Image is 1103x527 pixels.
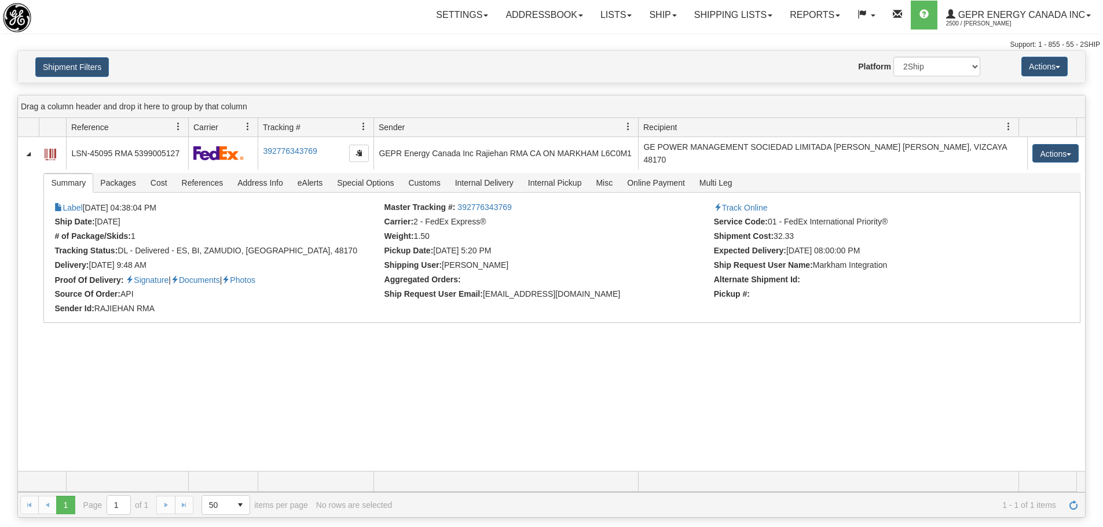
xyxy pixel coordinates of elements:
[54,231,131,241] strong: # of Package/Skids:
[54,217,94,226] strong: Ship Date:
[714,289,750,298] strong: Pickup #:
[384,217,711,229] li: 2 - FedEx Express®
[126,275,168,285] a: Proof of delivery signature
[263,121,301,133] span: Tracking #
[39,118,66,137] th: Press ctrl + space to group
[714,275,800,284] strong: Alternate Shipment Id:
[1021,57,1068,76] button: Actions
[373,118,638,137] th: Press ctrl + space to group
[714,260,813,270] strong: Ship Request User Name:
[54,304,381,315] li: RAJIEHAN RMA
[201,495,308,515] span: items per page
[188,118,258,137] th: Press ctrl + space to group
[781,1,849,30] a: Reports
[589,174,620,192] span: Misc
[384,231,414,241] strong: Weight:
[714,260,1040,272] li: Markham Integration
[107,496,130,514] input: Page 1
[714,246,786,255] strong: Expected Delivery:
[54,203,82,212] a: Label
[316,500,393,510] div: No rows are selected
[54,289,120,298] strong: Source Of Order:
[400,500,1056,510] span: 1 - 1 of 1 items
[83,495,149,515] span: Page of 1
[384,275,461,284] strong: Aggregated Orders:
[1018,118,1076,137] th: Press ctrl + space to group
[56,496,75,514] span: Page 1
[54,231,381,243] li: 1
[686,1,781,30] a: Shipping lists
[54,246,381,257] li: DL - Delivered - ES, BI, ZAMUDIO, [GEOGRAPHIC_DATA], 48170
[384,289,711,301] li: [EMAIL_ADDRESS][DOMAIN_NAME]
[1076,204,1102,322] iframe: chat widget
[692,174,739,192] span: Multi Leg
[54,246,118,255] strong: Tracking Status:
[193,146,244,160] img: 2 - FedEx Express®
[168,117,188,137] a: Reference filter column settings
[54,275,123,285] strong: Proof Of Delivery:
[714,217,768,226] strong: Service Code:
[638,118,1018,137] th: Press ctrl + space to group
[714,217,1040,229] li: 01 - FedEx International Priority®
[258,118,373,137] th: Press ctrl + space to group
[384,246,711,257] li: [DATE] 5:20 PM
[643,121,677,133] span: Recipient
[620,174,692,192] span: Online Payment
[193,121,218,133] span: Carrier
[3,3,31,32] img: logo2500.jpg
[23,148,34,160] a: Collapse
[349,145,369,162] button: Copy to clipboard
[448,174,521,192] span: Internal Delivery
[640,1,685,30] a: Ship
[201,495,250,515] span: Page sizes drop down
[54,260,89,270] strong: Delivery:
[54,202,381,214] li: [DATE] 04:38:04 PM
[35,57,109,77] button: Shipment Filters
[330,174,401,192] span: Special Options
[66,118,188,137] th: Press ctrl + space to group
[384,260,442,270] strong: Shipping User:
[291,174,330,192] span: eAlerts
[54,275,381,286] li: | |
[955,10,1085,20] span: GEPR Energy Canada Inc
[66,137,188,169] td: LSN-45095 RMA 5399005127
[373,137,638,169] td: GEPR Energy Canada Inc Rajiehan RMA CA ON MARKHAM L6C0M1
[427,1,497,30] a: Settings
[263,146,317,156] a: 392776343769
[497,1,592,30] a: Addressbook
[93,174,142,192] span: Packages
[1064,496,1083,514] a: Refresh
[379,121,405,133] span: Sender
[1032,144,1079,163] button: Actions
[354,117,373,137] a: Tracking # filter column settings
[714,231,1040,243] li: 32.33
[946,18,1033,30] span: 2500 / [PERSON_NAME]
[858,61,891,72] label: Platform
[714,246,1040,257] li: [DATE] 08:00:00 PM
[457,202,511,212] a: 392776343769
[384,202,456,212] strong: Master Tracking #:
[45,143,56,162] a: Label
[171,275,220,285] a: Proof of delivery documents
[71,121,109,133] span: Reference
[618,117,638,137] a: Sender filter column settings
[222,275,255,285] a: Proof of delivery images
[175,174,230,192] span: References
[384,260,711,272] li: Rajiehan Ramachandran (29976)
[592,1,640,30] a: Lists
[54,289,381,301] li: API
[144,174,174,192] span: Cost
[54,260,381,272] li: [DATE] 9:48 AM
[999,117,1018,137] a: Recipient filter column settings
[384,231,711,243] li: 1.50
[401,174,447,192] span: Customs
[54,217,381,229] li: [DATE]
[384,246,434,255] strong: Pickup Date:
[54,304,94,313] strong: Sender Id:
[521,174,589,192] span: Internal Pickup
[638,137,1027,169] td: GE POWER MANAGEMENT SOCIEDAD LIMITADA [PERSON_NAME] [PERSON_NAME], VIZCAYA 48170
[937,1,1100,30] a: GEPR Energy Canada Inc 2500 / [PERSON_NAME]
[238,117,258,137] a: Carrier filter column settings
[44,174,93,192] span: Summary
[384,217,414,226] strong: Carrier:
